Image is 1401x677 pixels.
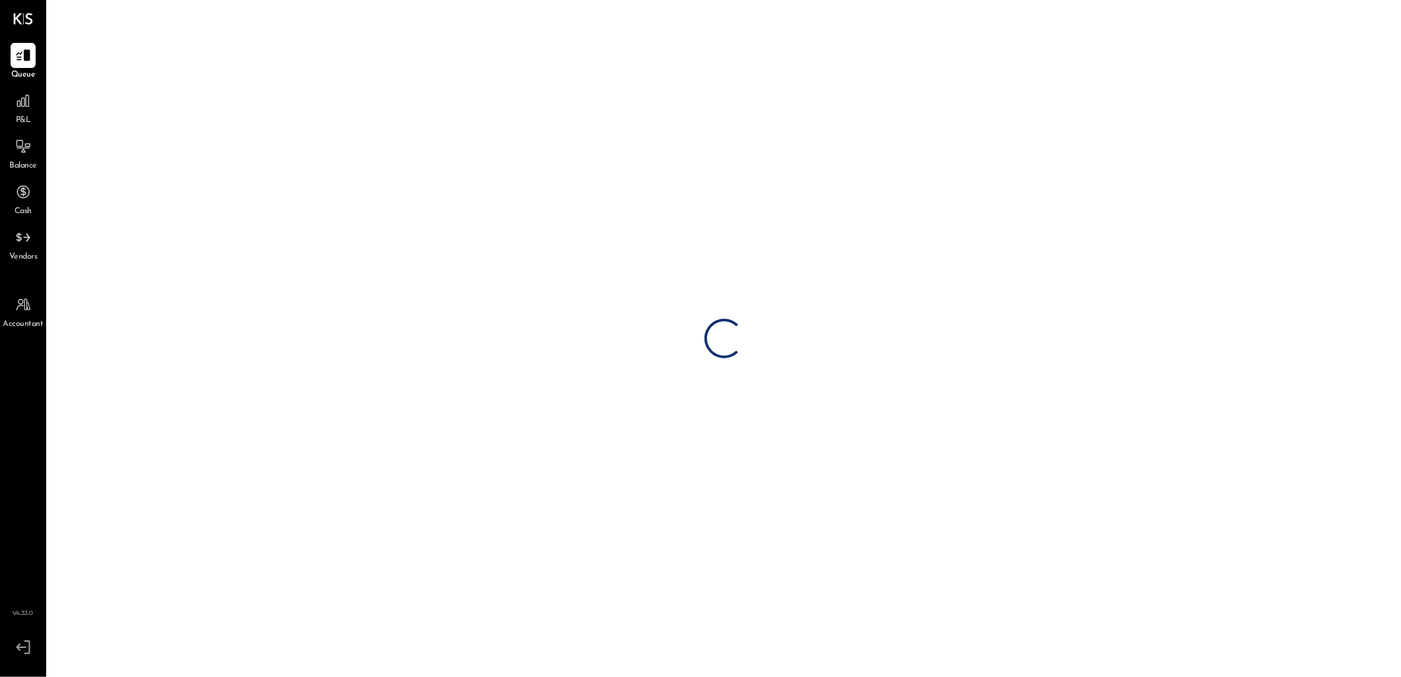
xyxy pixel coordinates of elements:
[1,43,46,81] a: Queue
[11,69,36,81] span: Queue
[15,206,32,218] span: Cash
[1,179,46,218] a: Cash
[1,292,46,331] a: Accountant
[9,251,38,263] span: Vendors
[1,134,46,172] a: Balance
[3,319,44,331] span: Accountant
[9,160,37,172] span: Balance
[1,225,46,263] a: Vendors
[16,115,31,127] span: P&L
[1,88,46,127] a: P&L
